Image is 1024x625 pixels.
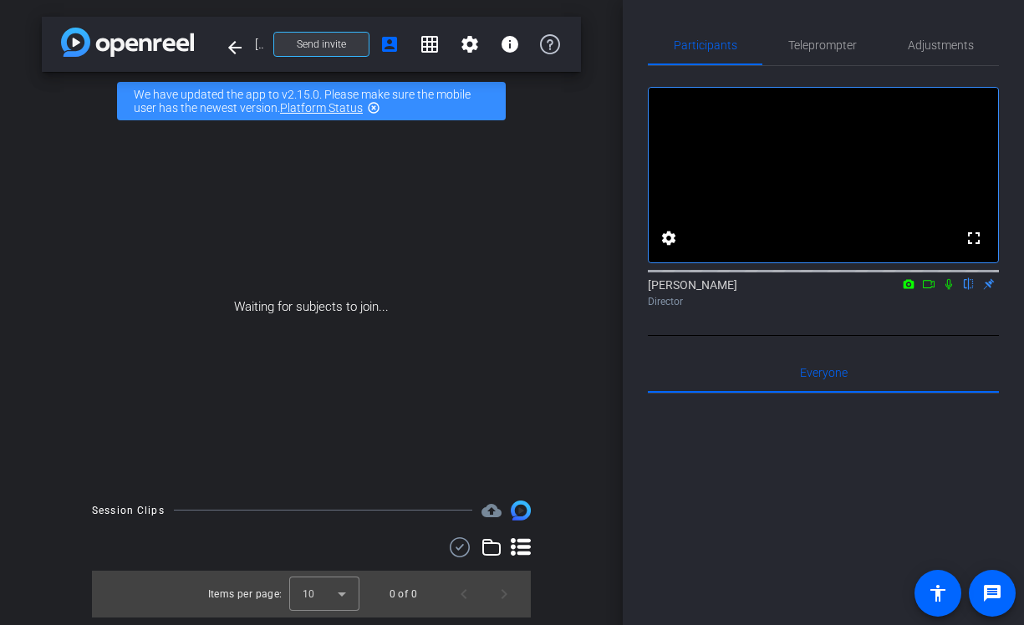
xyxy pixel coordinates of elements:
mat-icon: settings [460,34,480,54]
mat-icon: info [500,34,520,54]
mat-icon: accessibility [928,583,948,603]
div: 0 of 0 [390,586,417,602]
button: Previous page [444,574,484,614]
mat-icon: fullscreen [964,228,984,248]
mat-icon: arrow_back [225,38,245,58]
a: Platform Status [280,101,363,114]
div: We have updated the app to v2.15.0. Please make sure the mobile user has the newest version. [117,82,506,120]
mat-icon: account_box [380,34,400,54]
span: Adjustments [908,39,974,51]
div: Session Clips [92,502,165,519]
div: Items per page: [208,586,283,602]
span: [PERSON_NAME] [255,28,263,61]
span: Teleprompter [788,39,857,51]
img: Session clips [511,501,531,521]
mat-icon: message [982,583,1002,603]
mat-icon: settings [659,228,679,248]
mat-icon: flip [959,276,979,291]
span: Destinations for your clips [481,501,502,521]
mat-icon: grid_on [420,34,440,54]
div: Director [648,294,999,309]
span: Participants [674,39,737,51]
mat-icon: cloud_upload [481,501,502,521]
img: app-logo [61,28,194,57]
button: Send invite [273,32,369,57]
mat-icon: highlight_off [367,101,380,114]
span: Send invite [297,38,346,51]
div: [PERSON_NAME] [648,277,999,309]
button: Next page [484,574,524,614]
span: Everyone [800,367,848,379]
div: Waiting for subjects to join... [42,130,581,484]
